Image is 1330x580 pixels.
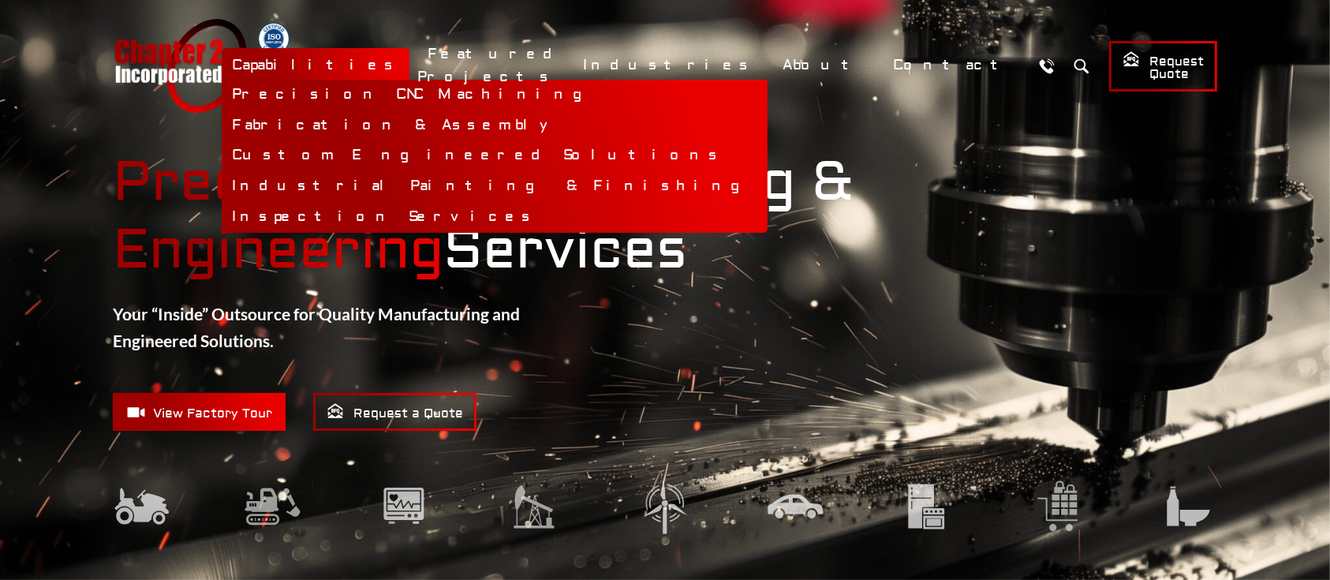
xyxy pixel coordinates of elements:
[1123,51,1204,83] span: Request Quote
[327,402,463,422] span: Request a Quote
[1109,41,1217,92] a: Request Quote
[113,304,520,350] strong: Your “Inside” Outsource for Quality Manufacturing and Engineered Solutions.
[313,393,476,431] a: Request a Quote
[222,202,768,233] a: Inspection Services
[222,140,768,171] a: Custom Engineered Solutions
[573,48,764,82] a: Industries
[113,217,443,284] mark: Engineering
[1032,51,1061,80] a: Call Us
[113,149,1217,285] strong: Manufacturing & Services
[222,48,409,82] a: Capabilities
[126,402,272,422] span: View Factory Tour
[113,393,286,431] a: View Factory Tour
[1067,51,1096,80] button: Search
[772,48,875,82] a: About
[222,80,768,110] a: Precision CNC Machining
[113,19,247,113] a: Chapter 2 Incorporated
[222,110,768,141] a: Fabrication & Assembly
[222,171,768,202] a: Industrial Painting & Finishing
[417,37,565,94] a: Featured Projects
[883,48,1024,82] a: Contact
[113,149,375,216] mark: Precision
